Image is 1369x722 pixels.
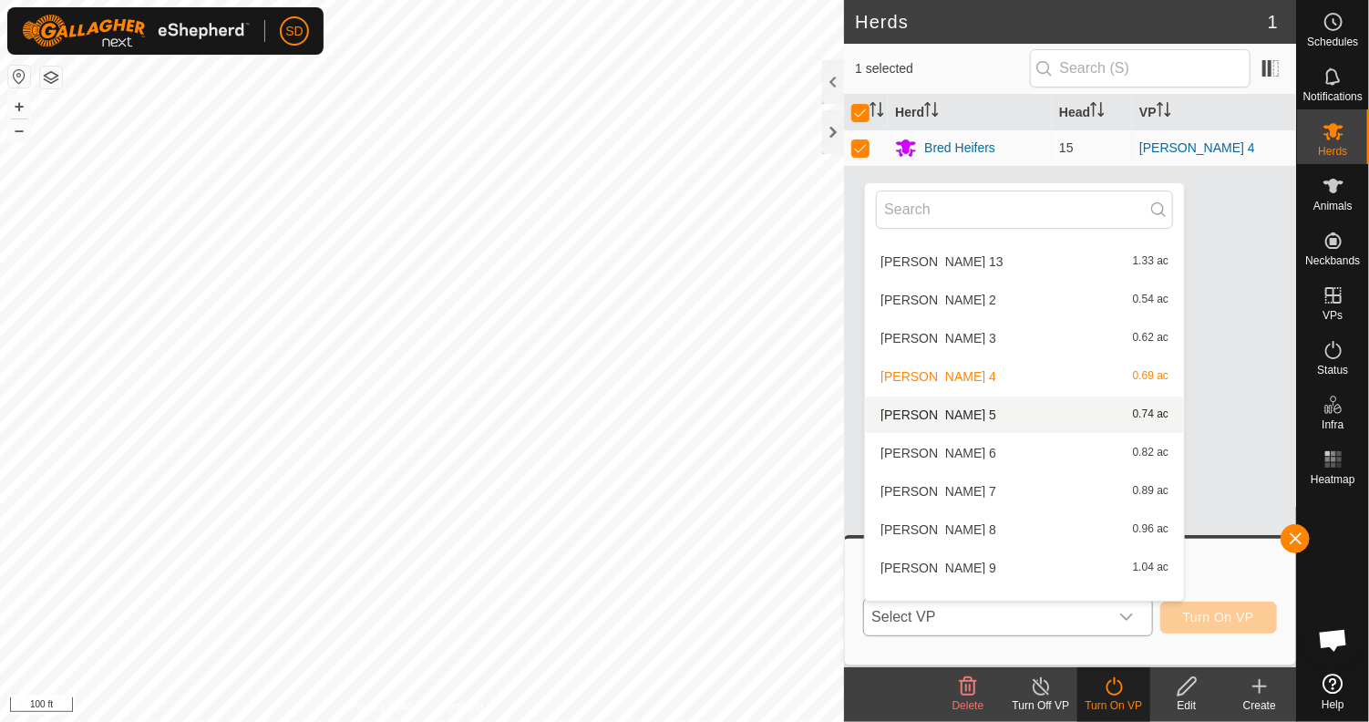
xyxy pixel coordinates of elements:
span: 1 [1268,8,1278,36]
span: Herds [1318,146,1347,157]
img: Gallagher Logo [22,15,250,47]
div: Edit [1150,697,1223,714]
span: Animals [1313,201,1353,211]
button: Reset Map [8,66,30,88]
h2: Herds [855,11,1268,33]
span: [PERSON_NAME] 8 [880,523,996,536]
th: VP [1132,95,1296,130]
li: Lockhart 5 [865,397,1184,433]
button: Map Layers [40,67,62,88]
a: Help [1297,666,1369,717]
span: 0.62 ac [1133,332,1168,345]
span: Schedules [1307,36,1358,47]
input: Search (S) [1030,49,1251,88]
span: Turn On VP [1183,610,1254,624]
span: 0.96 ac [1133,523,1168,536]
span: 0.74 ac [1133,408,1168,421]
span: Select VP [864,599,1107,635]
div: Bred Heifers [924,139,995,158]
span: [PERSON_NAME] 9 [880,562,996,574]
span: 0.69 ac [1133,370,1168,383]
li: Lockhart 6 [865,435,1184,471]
div: Create [1223,697,1296,714]
span: 0.82 ac [1133,447,1168,459]
div: Turn Off VP [1004,697,1077,714]
span: 1.04 ac [1133,562,1168,574]
div: Open chat [1306,613,1361,667]
span: Help [1322,699,1344,710]
span: VPs [1323,310,1343,321]
li: Lockhart Full [865,588,1184,624]
li: Lockhart 3 [865,320,1184,356]
button: Turn On VP [1160,602,1277,634]
li: Lockhart 4 [865,358,1184,395]
span: 1 selected [855,59,1029,78]
a: Contact Us [440,698,494,715]
li: Lockhart 13 [865,243,1184,280]
a: Privacy Policy [350,698,418,715]
li: Lockhart 7 [865,473,1184,510]
button: – [8,119,30,141]
span: Heatmap [1311,474,1355,485]
span: [PERSON_NAME] 5 [880,408,996,421]
th: Herd [888,95,1052,130]
p-sorticon: Activate to sort [870,105,884,119]
span: Neckbands [1305,255,1360,266]
span: SD [285,22,303,41]
span: [PERSON_NAME] 6 [880,447,996,459]
li: Lockhart 8 [865,511,1184,548]
input: Search [876,191,1173,229]
th: Head [1052,95,1132,130]
span: Status [1317,365,1348,376]
span: [PERSON_NAME] 4 [880,370,996,383]
p-sorticon: Activate to sort [1157,105,1171,119]
p-sorticon: Activate to sort [924,105,939,119]
span: 15 [1059,140,1074,155]
li: Lockhart 9 [865,550,1184,586]
span: Infra [1322,419,1343,430]
button: + [8,96,30,118]
span: [PERSON_NAME] 7 [880,485,996,498]
span: 0.54 ac [1133,294,1168,306]
p-sorticon: Activate to sort [1090,105,1105,119]
span: [PERSON_NAME] 3 [880,332,996,345]
a: [PERSON_NAME] 4 [1139,140,1255,155]
span: [PERSON_NAME] Full [880,600,1010,613]
span: 0.89 ac [1133,485,1168,498]
span: 1.33 ac [1133,255,1168,268]
span: Notifications [1303,91,1363,102]
span: 5.78 ac [1133,600,1168,613]
span: [PERSON_NAME] 2 [880,294,996,306]
span: Delete [952,699,984,712]
span: [PERSON_NAME] 13 [880,255,1004,268]
li: Lockhart 2 [865,282,1184,318]
div: dropdown trigger [1108,599,1145,635]
div: Turn On VP [1077,697,1150,714]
